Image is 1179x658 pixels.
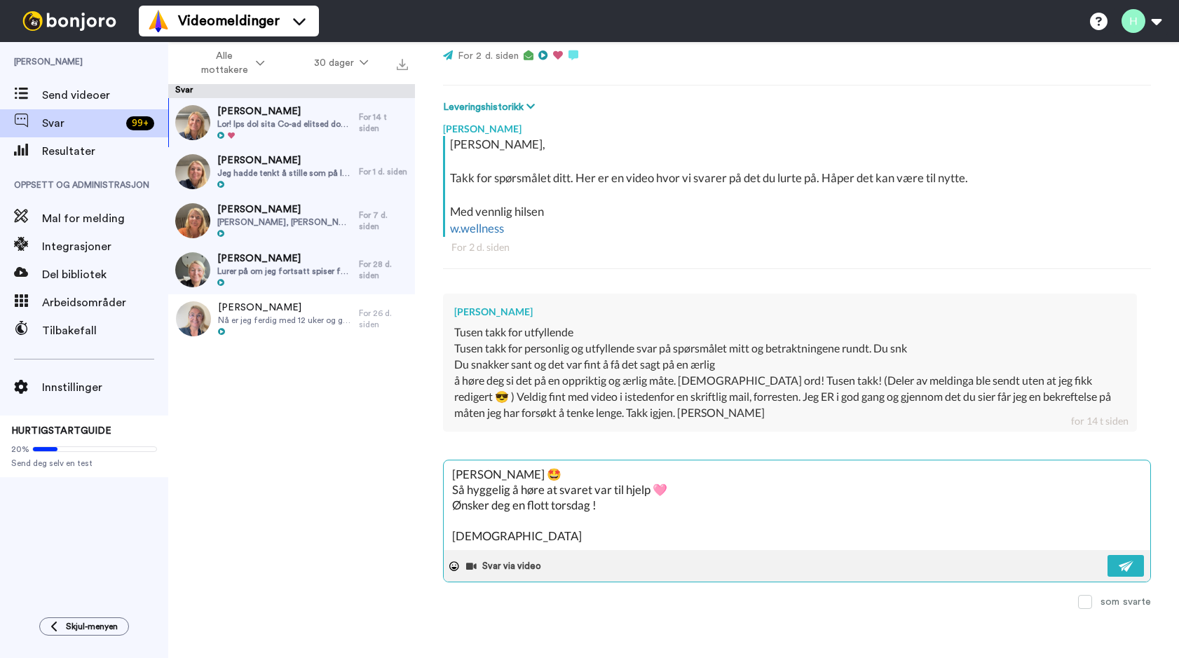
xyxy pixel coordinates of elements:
[42,379,168,396] span: Innstillinger
[289,50,393,76] button: 30 dager
[218,301,352,315] span: [PERSON_NAME]
[482,560,541,573] font: Svar via video
[168,245,415,294] a: [PERSON_NAME]Lurer på om jeg fortsatt spiser for mye, eller feil siden jeg er på samme vekt igjen...
[454,357,1126,373] div: Du snakker sant og det var fint å få det sagt på en ærlig
[454,305,1126,319] div: [PERSON_NAME]
[359,308,408,330] div: For 26 d. siden
[1100,595,1151,609] div: som svarte
[443,115,1151,136] div: [PERSON_NAME]
[443,102,524,112] font: Leveringshistorikk
[171,43,289,83] button: Alle mottakere
[450,136,1147,237] div: [PERSON_NAME], Takk for spørsmålet ditt. Her er en video hvor vi svarer på det du lurte på. Håper...
[175,154,210,189] img: f6615053-6e87-45bb-bdec-3c8a31bfb07b-thumb.jpg
[218,315,352,326] span: Nå er jeg ferdig med 12 uker og gleder meg til veien videre. Imponert over oppfølging dere gir. E...
[217,104,352,118] span: [PERSON_NAME]
[175,105,210,140] img: 90fbbd76-bcbc-463f-8c69-685220626934-thumb.jpg
[11,444,29,455] span: 20%
[454,341,1126,357] div: Tusen takk for personlig og utfyllende svar på spørsmålet mitt og betraktningene rundt. Du snk
[359,210,408,232] div: For 7 d. siden
[454,373,1126,421] div: å høre deg si det på en oppriktig og ærlig måte. [DEMOGRAPHIC_DATA] ord! Tusen takk! (Deler av me...
[450,221,504,235] a: w.wellness
[176,301,211,336] img: 137395c5-d630-4df1-ac79-42bc423b49b6-thumb.jpg
[451,240,1143,254] div: For 2 d. siden
[1119,561,1134,572] img: send-white.svg
[444,460,1150,550] textarea: [PERSON_NAME] 🤩 Så hyggelig å høre at svaret var til hjelp 🩷 Ønsker deg en flott torsdag ! [DEMOG...
[132,118,143,128] font: 99
[126,116,154,130] div: +
[42,210,168,227] span: Mal for melding
[17,11,122,31] img: bj-logo-header-white.svg
[454,324,1126,341] div: Tusen takk for utfyllende
[168,84,415,98] div: Svar
[42,238,168,255] span: Integrasjoner
[359,259,408,281] div: For 28 d. siden
[397,59,408,70] img: export.svg
[359,166,408,177] div: For 1 d. siden
[175,203,210,238] img: ac54f2b1-c27a-4c68-83f0-2896593fab11-thumb.jpg
[168,294,415,343] a: [PERSON_NAME]Nå er jeg ferdig med 12 uker og gleder meg til veien videre. Imponert over oppfølgin...
[217,167,352,179] span: Jeg hadde tenkt å stille som på livesending om sabotøren , men var redd det var for personlig. Sa...
[217,118,352,130] span: Lor! Ips dol sita Co-ad elitsed doeiu temp i utlabore, etd magna al enimadminimveniamquisnos exe ...
[359,111,408,134] div: For 14 t siden
[217,217,352,228] span: [PERSON_NAME], [PERSON_NAME]. Jeg starte nå ordentlig mandag den 1.9. I ferietiden har vart litt ...
[66,621,118,632] span: Skjul-menyen
[458,51,519,61] span: For 2 d. siden
[42,115,121,132] span: Svar
[196,49,253,77] span: Alle mottakere
[168,196,415,245] a: [PERSON_NAME][PERSON_NAME], [PERSON_NAME]. Jeg starte nå ordentlig mandag den 1.9. I ferietiden h...
[217,266,352,277] span: Lurer på om jeg fortsatt spiser for mye, eller feil siden jeg er på samme vekt igjen etter 5 uker...
[1071,414,1129,428] div: for 14 t siden
[42,294,168,311] span: Arbeidsområder
[42,87,168,104] span: Send videoer
[11,458,157,469] span: Send deg selv en test
[168,147,415,196] a: [PERSON_NAME]Jeg hadde tenkt å stille som på livesending om sabotøren , men var redd det var for ...
[42,322,168,339] span: Tilbakefall
[168,98,415,147] a: [PERSON_NAME]Lor! Ips dol sita Co-ad elitsed doeiu temp i utlabore, etd magna al enimadminimvenia...
[147,10,170,32] img: vm-color.svg
[42,266,168,283] span: Del bibliotek
[314,58,354,68] font: 30 dager
[217,252,352,266] span: [PERSON_NAME]
[217,203,352,217] span: [PERSON_NAME]
[393,53,412,74] button: Export all results that match these filters now.
[11,426,111,436] span: HURTIGSTARTGUIDE
[217,153,352,167] span: [PERSON_NAME]
[39,617,129,636] button: Skjul-menyen
[465,556,545,577] button: Svar via video
[443,100,539,115] button: Leveringshistorikk
[178,11,280,31] span: Videomeldinger
[42,143,168,160] span: Resultater
[175,252,210,287] img: e2f23f8d-fee3-4e0a-9d01-5b3e5aed637a-thumb.jpg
